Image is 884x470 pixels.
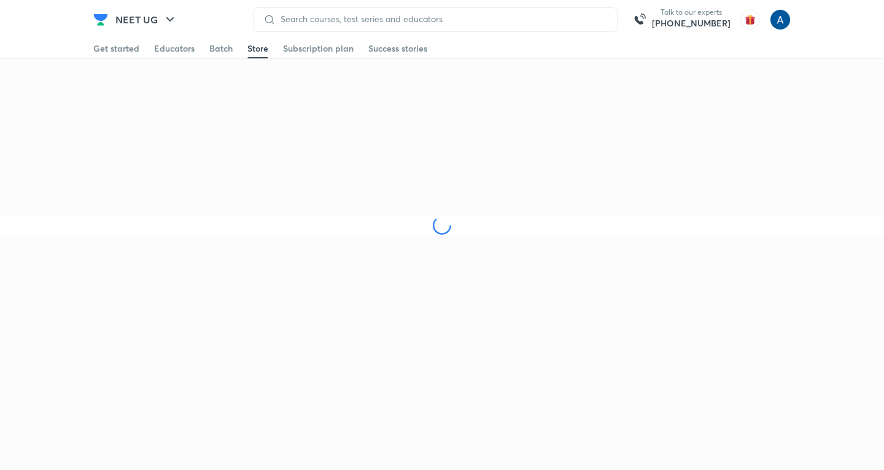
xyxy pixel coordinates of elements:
[247,42,268,55] div: Store
[283,42,354,55] div: Subscription plan
[652,17,731,29] a: [PHONE_NUMBER]
[770,9,791,30] img: Anees Ahmed
[368,42,427,55] div: Success stories
[93,39,139,58] a: Get started
[93,42,139,55] div: Get started
[652,7,731,17] p: Talk to our experts
[154,39,195,58] a: Educators
[209,42,233,55] div: Batch
[108,7,185,32] button: NEET UG
[247,39,268,58] a: Store
[154,42,195,55] div: Educators
[627,7,652,32] img: call-us
[368,39,427,58] a: Success stories
[93,12,108,27] img: Company Logo
[209,39,233,58] a: Batch
[276,14,607,24] input: Search courses, test series and educators
[283,39,354,58] a: Subscription plan
[740,10,760,29] img: avatar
